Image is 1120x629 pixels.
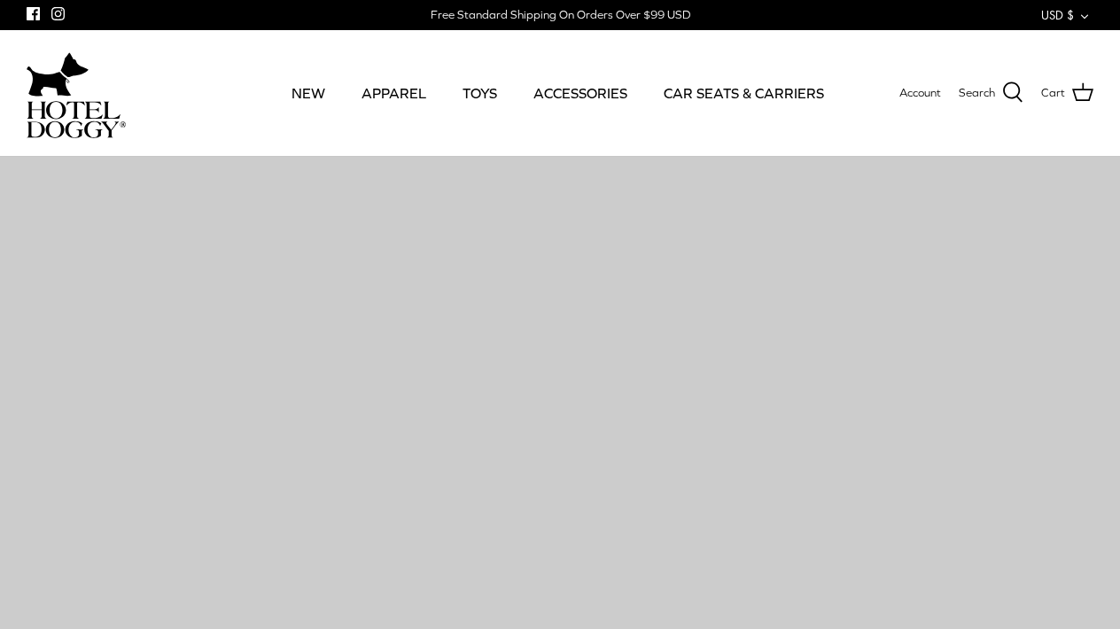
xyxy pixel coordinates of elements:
[346,63,442,123] a: APPAREL
[899,84,941,103] a: Account
[431,7,690,23] div: Free Standard Shipping On Orders Over $99 USD
[27,48,89,101] img: dog-icon.svg
[899,86,941,99] span: Account
[431,2,690,28] a: Free Standard Shipping On Orders Over $99 USD
[517,63,643,123] a: ACCESSORIES
[276,63,341,123] a: NEW
[27,101,126,138] img: hoteldoggycom
[27,48,126,138] a: hoteldoggycom
[51,7,65,20] a: Instagram
[263,63,852,123] div: Primary navigation
[27,7,40,20] a: Facebook
[1041,82,1093,105] a: Cart
[959,82,1023,105] a: Search
[1041,84,1065,103] span: Cart
[959,84,995,103] span: Search
[648,63,840,123] a: CAR SEATS & CARRIERS
[447,63,513,123] a: TOYS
